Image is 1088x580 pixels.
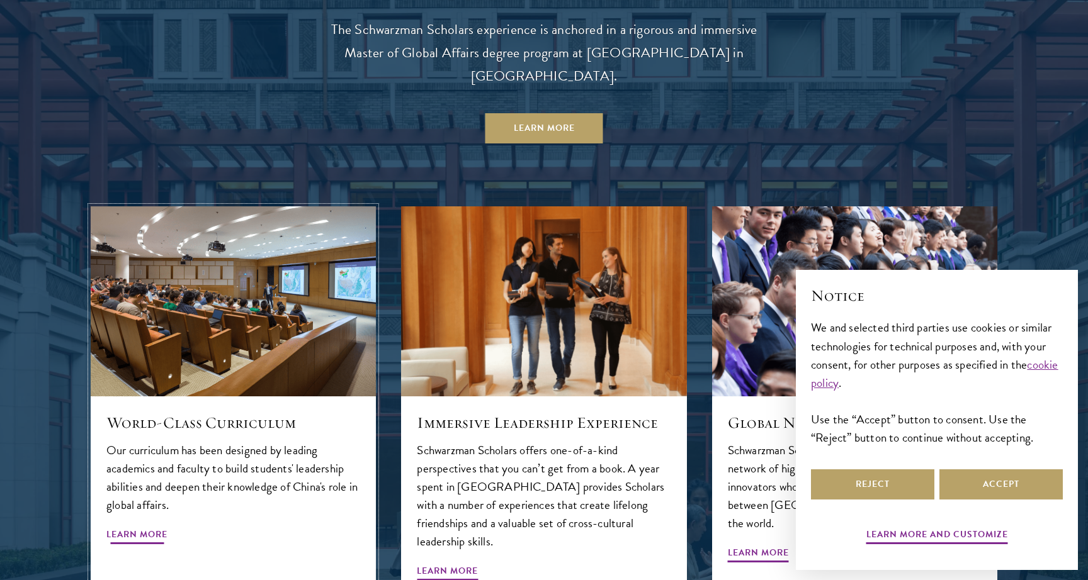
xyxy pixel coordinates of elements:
p: Schwarzman Scholars offers one-of-a-kind perspectives that you can’t get from a book. A year spen... [417,441,671,550]
span: Learn More [728,545,789,564]
h5: World-Class Curriculum [106,412,360,433]
span: Learn More [106,527,167,546]
h2: Notice [811,285,1063,306]
a: Learn More [485,113,603,143]
h5: Immersive Leadership Experience [417,412,671,433]
button: Reject [811,469,934,499]
h5: Global Network [728,412,982,433]
p: Our curriculum has been designed by leading academics and faculty to build students' leadership a... [106,441,360,514]
p: The Schwarzman Scholars experience is anchored in a rigorous and immersive Master of Global Affai... [317,18,771,88]
button: Accept [939,469,1063,499]
button: Learn more and customize [866,527,1008,546]
a: cookie policy [811,355,1058,392]
div: We and selected third parties use cookies or similar technologies for technical purposes and, wit... [811,318,1063,446]
p: Schwarzman Scholars provides an international network of high-caliber global leaders, academics a... [728,441,982,532]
